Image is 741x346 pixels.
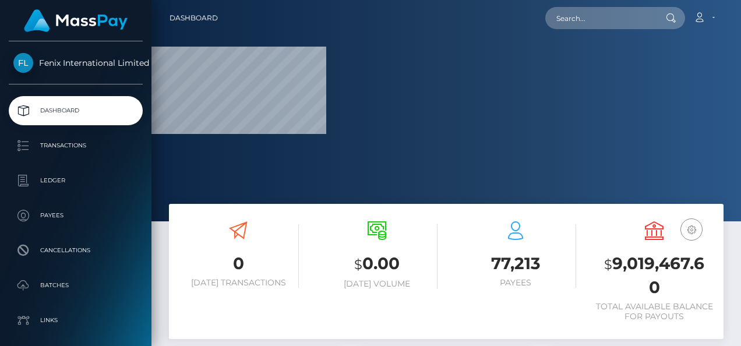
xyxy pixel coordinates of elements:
[13,207,138,224] p: Payees
[594,252,715,299] h3: 9,019,467.60
[13,172,138,189] p: Ledger
[178,278,299,288] h6: [DATE] Transactions
[9,271,143,300] a: Batches
[9,306,143,335] a: Links
[24,9,128,32] img: MassPay Logo
[455,252,576,275] h3: 77,213
[604,256,612,273] small: $
[545,7,655,29] input: Search...
[13,312,138,329] p: Links
[9,96,143,125] a: Dashboard
[354,256,362,273] small: $
[316,279,437,289] h6: [DATE] Volume
[9,131,143,160] a: Transactions
[13,137,138,154] p: Transactions
[13,53,33,73] img: Fenix International Limited
[178,252,299,275] h3: 0
[13,242,138,259] p: Cancellations
[594,302,715,322] h6: Total Available Balance for Payouts
[9,201,143,230] a: Payees
[170,6,218,30] a: Dashboard
[13,102,138,119] p: Dashboard
[9,236,143,265] a: Cancellations
[13,277,138,294] p: Batches
[9,166,143,195] a: Ledger
[9,58,143,68] span: Fenix International Limited
[316,252,437,276] h3: 0.00
[455,278,576,288] h6: Payees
